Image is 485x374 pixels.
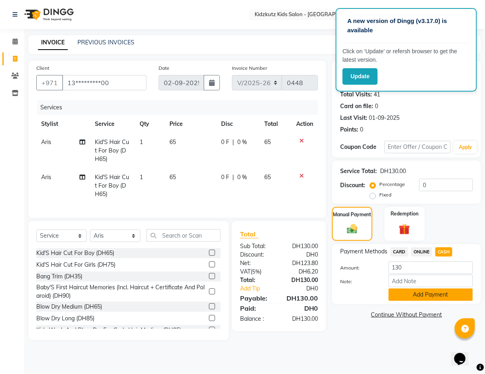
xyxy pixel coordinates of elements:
[240,230,259,238] span: Total
[234,315,279,323] div: Balance :
[259,115,291,133] th: Total
[340,125,358,134] div: Points:
[234,276,279,284] div: Total:
[62,75,146,90] input: Search by Name/Mobile/Email/Code
[237,138,247,146] span: 0 %
[379,181,405,188] label: Percentage
[234,284,286,293] a: Add Tip
[451,342,477,366] iframe: chat widget
[340,167,377,176] div: Service Total:
[340,143,385,151] div: Coupon Code
[237,173,247,182] span: 0 %
[36,249,114,257] div: Kid'S Hair Cut For Boy (DH65)
[343,68,378,85] button: Update
[264,173,271,181] span: 65
[391,210,418,217] label: Redemption
[36,314,94,323] div: Blow Dry Long (DH85)
[389,275,473,287] input: Add Note
[21,3,76,26] img: logo
[347,17,465,35] p: A new version of Dingg (v3.17.0) is available
[375,102,378,111] div: 0
[389,288,473,301] button: Add Payment
[343,47,470,64] p: Click on ‘Update’ or refersh browser to get the latest version.
[435,247,453,257] span: CASH
[234,251,279,259] div: Discount:
[333,211,372,218] label: Manual Payment
[37,100,324,115] div: Services
[234,259,279,267] div: Net:
[159,65,169,72] label: Date
[169,173,176,181] span: 65
[279,303,324,313] div: DH0
[240,268,251,275] span: VAT
[216,115,259,133] th: Disc
[234,293,279,303] div: Payable:
[340,114,367,122] div: Last Visit:
[36,303,102,311] div: Blow Dry Medium (DH65)
[169,138,176,146] span: 65
[234,303,279,313] div: Paid:
[232,138,234,146] span: |
[41,173,51,181] span: Aris
[334,264,383,272] label: Amount:
[344,223,361,235] img: _cash.svg
[221,138,229,146] span: 0 F
[234,242,279,251] div: Sub Total:
[334,278,383,285] label: Note:
[221,173,229,182] span: 0 F
[252,268,260,275] span: 5%
[146,229,221,242] input: Search or Scan
[279,293,324,303] div: DH130.00
[140,138,143,146] span: 1
[385,141,451,153] input: Enter Offer / Coupon Code
[334,311,479,319] a: Continue Without Payment
[380,167,406,176] div: DH130.00
[340,90,372,99] div: Total Visits:
[95,138,129,163] span: Kid'S Hair Cut For Boy (DH65)
[36,65,49,72] label: Client
[379,191,391,198] label: Fixed
[36,283,206,300] div: Baby'S First Haircut Memories (Incl. Haircut + Certificate And Polaroid) (DH90)
[279,259,324,267] div: DH123.80
[279,242,324,251] div: DH130.00
[41,138,51,146] span: Aris
[286,284,324,293] div: DH0
[369,114,399,122] div: 01-09-2025
[90,115,135,133] th: Service
[264,138,271,146] span: 65
[340,247,387,256] span: Payment Methods
[340,102,373,111] div: Card on file:
[36,272,82,281] div: Bang Trim (DH35)
[36,261,115,269] div: Kid'S Hair Cut For Girls (DH75)
[140,173,143,181] span: 1
[135,115,165,133] th: Qty
[374,90,380,99] div: 41
[95,173,129,198] span: Kid'S Hair Cut For Boy (DH65)
[36,326,181,334] div: Kids Wash And Blow Dry For Curly Hair Medium (DH95)
[36,75,63,90] button: +971
[360,125,363,134] div: 0
[232,173,234,182] span: |
[454,141,477,153] button: Apply
[340,181,365,190] div: Discount:
[232,65,267,72] label: Invoice Number
[279,315,324,323] div: DH130.00
[389,261,473,274] input: Amount
[36,115,90,133] th: Stylist
[234,267,279,276] div: ( )
[279,251,324,259] div: DH0
[391,247,408,257] span: CARD
[291,115,318,133] th: Action
[38,36,68,50] a: INVOICE
[411,247,432,257] span: ONLINE
[279,267,324,276] div: DH6.20
[395,222,414,236] img: _gift.svg
[165,115,216,133] th: Price
[77,39,134,46] a: PREVIOUS INVOICES
[279,276,324,284] div: DH130.00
